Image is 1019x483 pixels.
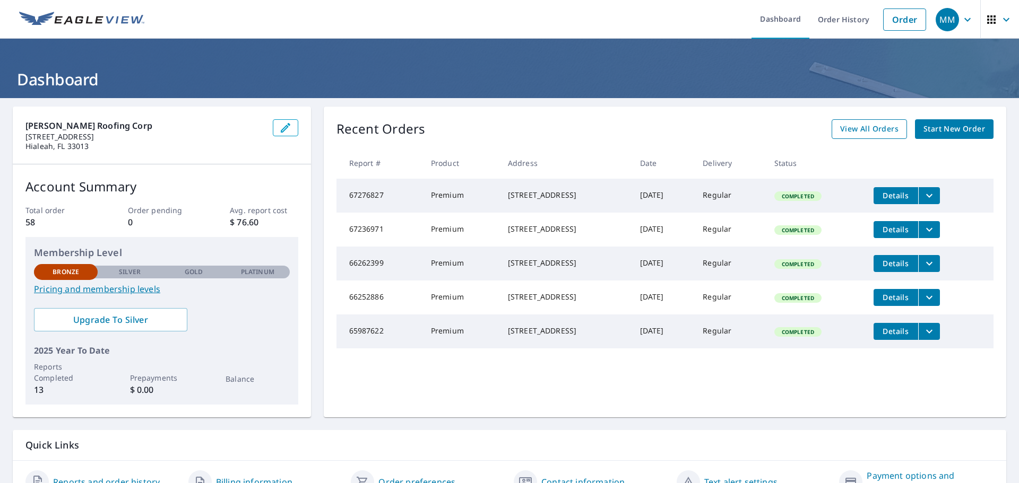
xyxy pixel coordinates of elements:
div: [STREET_ADDRESS] [508,190,623,200]
td: Premium [422,280,499,314]
td: 67236971 [336,213,422,247]
span: Details [880,224,912,234]
button: filesDropdownBtn-67276827 [918,187,940,204]
p: Account Summary [25,177,298,196]
a: Order [883,8,926,31]
h1: Dashboard [13,68,1006,90]
p: 58 [25,216,93,229]
button: filesDropdownBtn-67236971 [918,221,940,238]
p: Silver [119,267,141,277]
th: Delivery [694,147,765,179]
span: Details [880,326,912,336]
button: detailsBtn-66252886 [874,289,918,306]
p: Total order [25,205,93,216]
button: filesDropdownBtn-66252886 [918,289,940,306]
div: [STREET_ADDRESS] [508,326,623,336]
p: 13 [34,383,98,396]
button: detailsBtn-67236971 [874,221,918,238]
a: Start New Order [915,119,994,139]
td: Premium [422,314,499,348]
div: [STREET_ADDRESS] [508,258,623,268]
span: Start New Order [923,122,985,136]
td: Regular [694,280,765,314]
button: detailsBtn-65987622 [874,323,918,340]
td: 67276827 [336,179,422,213]
span: Completed [775,226,821,234]
span: Completed [775,260,821,268]
p: Platinum [241,267,274,277]
span: Completed [775,294,821,302]
div: MM [936,8,959,31]
p: Avg. report cost [230,205,298,216]
p: $ 76.60 [230,216,298,229]
td: Regular [694,247,765,280]
p: Recent Orders [336,119,426,139]
span: Details [880,258,912,268]
div: [STREET_ADDRESS] [508,224,623,234]
p: [PERSON_NAME] Roofing Corp [25,119,264,132]
th: Address [499,147,632,179]
button: detailsBtn-66262399 [874,255,918,272]
td: [DATE] [632,179,695,213]
th: Report # [336,147,422,179]
td: 65987622 [336,314,422,348]
div: [STREET_ADDRESS] [508,292,623,302]
p: Gold [185,267,203,277]
p: Order pending [128,205,196,216]
span: Details [880,292,912,302]
p: Prepayments [130,372,194,383]
p: Quick Links [25,438,994,452]
td: [DATE] [632,247,695,280]
p: 2025 Year To Date [34,344,290,357]
p: Bronze [53,267,79,277]
th: Date [632,147,695,179]
span: View All Orders [840,122,899,136]
button: filesDropdownBtn-66262399 [918,255,940,272]
p: 0 [128,216,196,229]
td: [DATE] [632,280,695,314]
p: Hialeah, FL 33013 [25,142,264,151]
td: Regular [694,179,765,213]
td: 66252886 [336,280,422,314]
td: Regular [694,314,765,348]
p: [STREET_ADDRESS] [25,132,264,142]
span: Completed [775,328,821,336]
span: Upgrade To Silver [42,314,179,326]
img: EV Logo [19,12,144,28]
p: Balance [226,373,289,384]
a: Upgrade To Silver [34,308,187,331]
td: Premium [422,247,499,280]
button: detailsBtn-67276827 [874,187,918,204]
span: Details [880,190,912,200]
td: [DATE] [632,314,695,348]
th: Status [766,147,865,179]
td: Premium [422,213,499,247]
p: Reports Completed [34,361,98,383]
td: Regular [694,213,765,247]
th: Product [422,147,499,179]
td: 66262399 [336,247,422,280]
p: $ 0.00 [130,383,194,396]
td: [DATE] [632,213,695,247]
button: filesDropdownBtn-65987622 [918,323,940,340]
td: Premium [422,179,499,213]
p: Membership Level [34,245,290,260]
a: Pricing and membership levels [34,283,290,295]
a: View All Orders [832,119,907,139]
span: Completed [775,192,821,200]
